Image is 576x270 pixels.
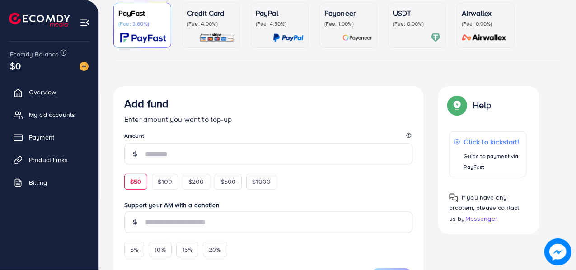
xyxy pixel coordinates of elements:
p: Enter amount you want to top-up [124,114,413,125]
span: $50 [130,177,141,186]
span: My ad accounts [29,110,75,119]
span: $0 [10,59,21,72]
span: $100 [158,177,172,186]
p: Airwallex [462,8,510,19]
p: Credit Card [187,8,235,19]
span: Ecomdy Balance [10,50,59,59]
p: PayFast [118,8,166,19]
h3: Add fund [124,97,169,110]
a: My ad accounts [7,106,92,124]
span: Overview [29,88,56,97]
span: Payment [29,133,54,142]
img: Popup guide [449,193,458,202]
img: card [342,33,372,43]
p: Click to kickstart! [464,136,522,147]
p: PayPal [256,8,304,19]
span: If you have any problem, please contact us by [449,193,520,223]
p: USDT [393,8,441,19]
a: Payment [7,128,92,146]
p: (Fee: 0.00%) [462,20,510,28]
img: Popup guide [449,97,465,113]
span: Messenger [465,214,497,223]
span: Product Links [29,155,68,164]
span: $200 [188,177,204,186]
a: Product Links [7,151,92,169]
img: card [459,33,510,43]
img: logo [9,13,70,27]
img: card [120,33,166,43]
p: (Fee: 0.00%) [393,20,441,28]
p: (Fee: 1.00%) [324,20,372,28]
a: Billing [7,173,92,191]
img: menu [80,17,90,28]
img: card [199,33,235,43]
p: Guide to payment via PayFast [464,151,522,172]
span: 5% [130,245,138,254]
span: $500 [220,177,236,186]
img: card [273,33,304,43]
span: 15% [182,245,192,254]
span: Billing [29,178,47,187]
span: 10% [155,245,165,254]
img: image [80,62,89,71]
span: 20% [209,245,221,254]
label: Support your AM with a donation [124,200,413,209]
legend: Amount [124,132,413,143]
img: card [431,33,441,43]
span: $1000 [252,177,271,186]
p: (Fee: 4.50%) [256,20,304,28]
a: Overview [7,83,92,101]
p: Help [473,100,492,111]
p: (Fee: 3.60%) [118,20,166,28]
p: Payoneer [324,8,372,19]
p: (Fee: 4.00%) [187,20,235,28]
img: image [544,238,571,265]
